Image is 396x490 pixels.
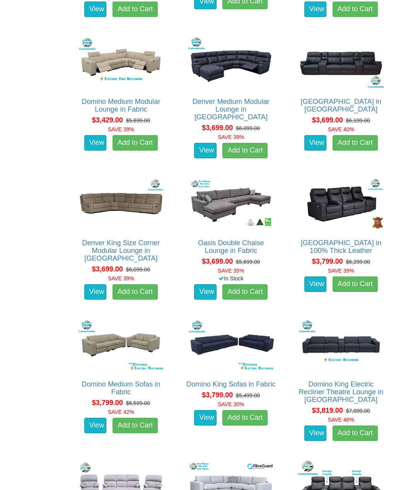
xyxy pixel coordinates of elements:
[82,239,160,262] a: Denver King Size Corner Modular Lounge in [GEOGRAPHIC_DATA]
[126,117,150,124] del: $5,699.00
[186,35,276,90] img: Denver Medium Modular Lounge in Fabric
[84,418,107,433] a: View
[76,176,166,231] img: Denver King Size Corner Modular Lounge in Fabric
[218,401,244,407] font: SAVE 30%
[300,239,381,254] a: [GEOGRAPHIC_DATA] in 100% Thick Leather
[193,98,270,121] a: Denver Medium Modular Lounge in [GEOGRAPHIC_DATA]
[333,276,378,292] a: Add to Cart
[296,35,386,90] img: Denver Theatre Lounge in Fabric
[328,417,354,423] font: SAVE 46%
[186,176,276,231] img: Oasis Double Chaise Lounge in Fabric
[346,259,370,265] del: $6,299.00
[186,380,275,388] a: Domino King Sofas in Fabric
[312,258,343,265] span: $3,799.00
[84,135,107,151] a: View
[113,135,158,151] a: Add to Cart
[296,317,386,373] img: Domino King Electric Recliner Theatre Lounge in Fabric
[236,259,260,265] del: $5,699.00
[333,426,378,441] a: Add to Cart
[108,409,134,415] font: SAVE 42%
[126,266,150,273] del: $6,099.00
[218,268,244,274] font: SAVE 35%
[126,400,150,406] del: $6,599.00
[312,116,343,124] span: $3,699.00
[304,135,327,151] a: View
[218,134,244,140] font: SAVE 39%
[82,98,160,113] a: Domino Medium Modular Lounge in Fabric
[113,418,158,433] a: Add to Cart
[76,317,166,373] img: Domino Medium Sofas in Fabric
[299,380,383,404] a: Domino King Electric Recliner Theatre Lounge in [GEOGRAPHIC_DATA]
[304,2,327,17] a: View
[92,116,123,124] span: $3,429.00
[304,276,327,292] a: View
[202,391,233,399] span: $3,799.00
[92,265,123,273] span: $3,699.00
[76,35,166,90] img: Domino Medium Modular Lounge in Fabric
[328,268,354,274] font: SAVE 39%
[108,126,134,132] font: SAVE 39%
[113,284,158,300] a: Add to Cart
[82,380,160,396] a: Domino Medium Sofas in Fabric
[194,143,217,158] a: View
[202,258,233,265] span: $3,699.00
[198,239,264,254] a: Oasis Double Chaise Lounge in Fabric
[222,410,268,426] a: Add to Cart
[222,284,268,300] a: Add to Cart
[202,124,233,132] span: $3,699.00
[312,407,343,414] span: $3,819.00
[328,126,354,132] font: SAVE 40%
[236,125,260,131] del: $6,099.00
[346,117,370,124] del: $6,199.00
[222,143,268,158] a: Add to Cart
[296,176,386,231] img: Bond Theatre Lounge in 100% Thick Leather
[113,2,158,17] a: Add to Cart
[346,408,370,414] del: $7,099.00
[304,426,327,441] a: View
[92,399,123,407] span: $3,799.00
[84,2,107,17] a: View
[333,135,378,151] a: Add to Cart
[108,275,134,281] font: SAVE 39%
[180,275,282,282] div: In Stock
[300,98,381,113] a: [GEOGRAPHIC_DATA] in [GEOGRAPHIC_DATA]
[194,284,217,300] a: View
[194,410,217,426] a: View
[84,284,107,300] a: View
[236,392,260,398] del: $5,499.00
[186,317,276,373] img: Domino King Sofas in Fabric
[333,2,378,17] a: Add to Cart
